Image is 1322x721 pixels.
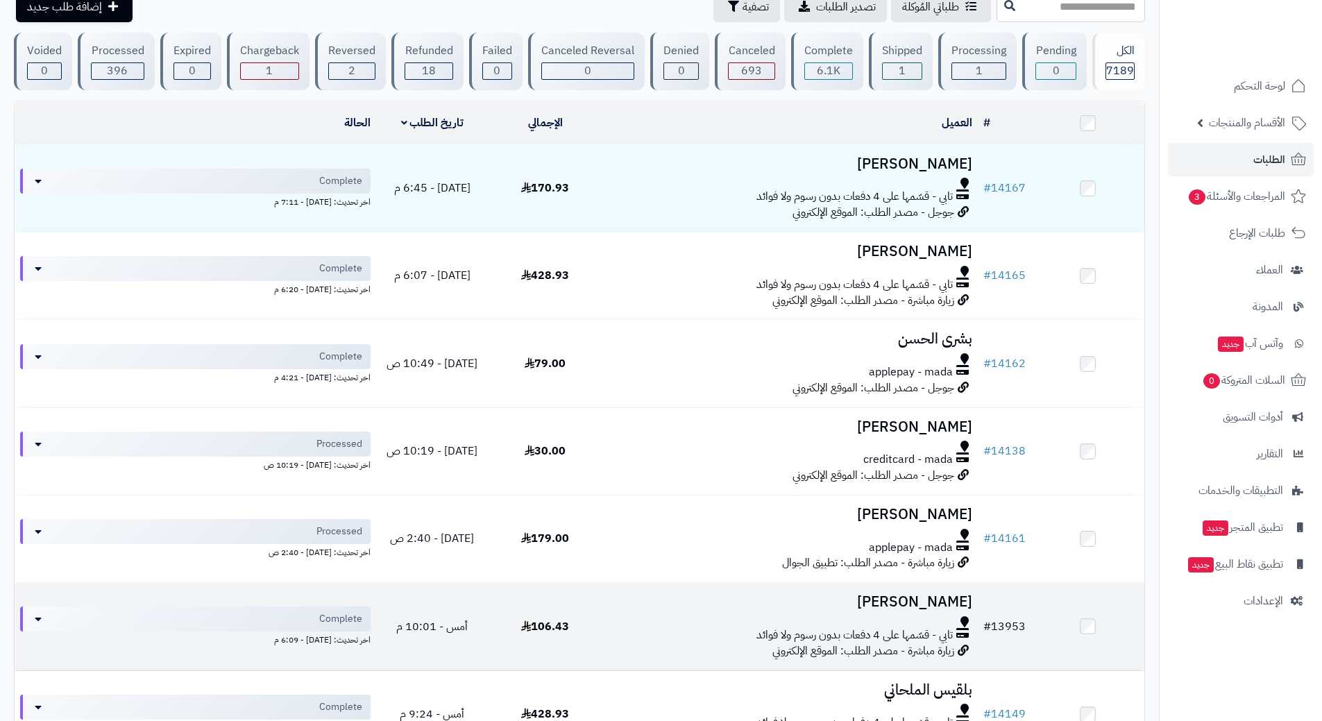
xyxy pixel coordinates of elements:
[1168,217,1314,250] a: طلبات الإرجاع
[983,443,991,459] span: #
[756,277,953,293] span: تابي - قسّمها على 4 دفعات بدون رسوم ولا فوائد
[983,267,991,284] span: #
[782,554,954,571] span: زيارة مباشرة - مصدر الطلب: تطبيق الجوال
[772,643,954,659] span: زيارة مباشرة - مصدر الطلب: الموقع الإلكتروني
[319,262,362,275] span: Complete
[28,63,61,79] div: 0
[1168,180,1314,213] a: المراجعات والأسئلة3
[92,63,143,79] div: 396
[678,62,685,79] span: 0
[951,43,1006,59] div: Processing
[521,618,569,635] span: 106.43
[1201,518,1283,537] span: تطبيق المتجر
[1203,373,1221,389] span: 0
[607,594,972,610] h3: [PERSON_NAME]
[712,33,788,90] a: Canceled 693
[1198,481,1283,500] span: التطبيقات والخدمات
[983,180,1026,196] a: #14167
[1244,591,1283,611] span: الإعدادات
[542,63,634,79] div: 0
[817,62,840,79] span: 6.1K
[173,43,211,59] div: Expired
[728,43,774,59] div: Canceled
[312,33,389,90] a: Reversed 2
[1253,297,1283,316] span: المدونة
[405,43,452,59] div: Refunded
[1217,334,1283,353] span: وآتس آب
[869,364,953,380] span: applepay - mada
[1257,444,1283,464] span: التقارير
[387,355,477,372] span: [DATE] - 10:49 ص
[741,62,762,79] span: 693
[976,62,983,79] span: 1
[983,530,1026,547] a: #14161
[107,62,128,79] span: 396
[20,194,371,208] div: اخر تحديث: [DATE] - 7:11 م
[240,43,299,59] div: Chargeback
[1053,62,1060,79] span: 0
[266,62,273,79] span: 1
[466,33,525,90] a: Failed 0
[20,631,371,646] div: اخر تحديث: [DATE] - 6:09 م
[1168,548,1314,581] a: تطبيق نقاط البيعجديد
[607,331,972,347] h3: بشرى الحسن
[899,62,906,79] span: 1
[1234,76,1285,96] span: لوحة التحكم
[983,114,990,131] a: #
[983,355,1026,372] a: #14162
[607,507,972,523] h3: [PERSON_NAME]
[983,267,1026,284] a: #14165
[793,467,954,484] span: جوجل - مصدر الطلب: الموقع الإلكتروني
[983,180,991,196] span: #
[983,443,1026,459] a: #14138
[664,63,698,79] div: 0
[1035,43,1076,59] div: Pending
[11,33,75,90] a: Voided 0
[663,43,699,59] div: Denied
[1187,187,1285,206] span: المراجعات والأسئلة
[20,544,371,559] div: اخر تحديث: [DATE] - 2:40 ص
[983,618,991,635] span: #
[647,33,712,90] a: Denied 0
[521,180,569,196] span: 170.93
[525,443,566,459] span: 30.00
[1209,113,1285,133] span: الأقسام والمنتجات
[396,618,468,635] span: أمس - 10:01 م
[793,204,954,221] span: جوجل - مصدر الطلب: الموقع الإلكتروني
[607,419,972,435] h3: [PERSON_NAME]
[20,457,371,471] div: اخر تحديث: [DATE] - 10:19 ص
[541,43,634,59] div: Canceled Reversal
[401,114,464,131] a: تاريخ الطلب
[1168,511,1314,544] a: تطبيق المتجرجديد
[756,189,953,205] span: تابي - قسّمها على 4 دفعات بدون رسوم ولا فوائد
[1168,364,1314,397] a: السلات المتروكة0
[1168,327,1314,360] a: وآتس آبجديد
[319,612,362,626] span: Complete
[883,63,922,79] div: 1
[1019,33,1089,90] a: Pending 0
[1168,290,1314,323] a: المدونة
[405,63,452,79] div: 18
[316,525,362,538] span: Processed
[189,62,196,79] span: 0
[869,540,953,556] span: applepay - mada
[1168,253,1314,287] a: العملاء
[1168,69,1314,103] a: لوحة التحكم
[20,281,371,296] div: اخر تحديث: [DATE] - 6:20 م
[1188,557,1214,572] span: جديد
[607,244,972,260] h3: [PERSON_NAME]
[521,530,569,547] span: 179.00
[804,43,853,59] div: Complete
[482,43,512,59] div: Failed
[525,355,566,372] span: 79.00
[394,267,471,284] span: [DATE] - 6:07 م
[319,174,362,188] span: Complete
[1223,407,1283,427] span: أدوات التسويق
[805,63,852,79] div: 6077
[422,62,436,79] span: 18
[390,530,474,547] span: [DATE] - 2:40 ص
[584,62,591,79] span: 0
[389,33,466,90] a: Refunded 18
[1106,62,1134,79] span: 7189
[607,156,972,172] h3: [PERSON_NAME]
